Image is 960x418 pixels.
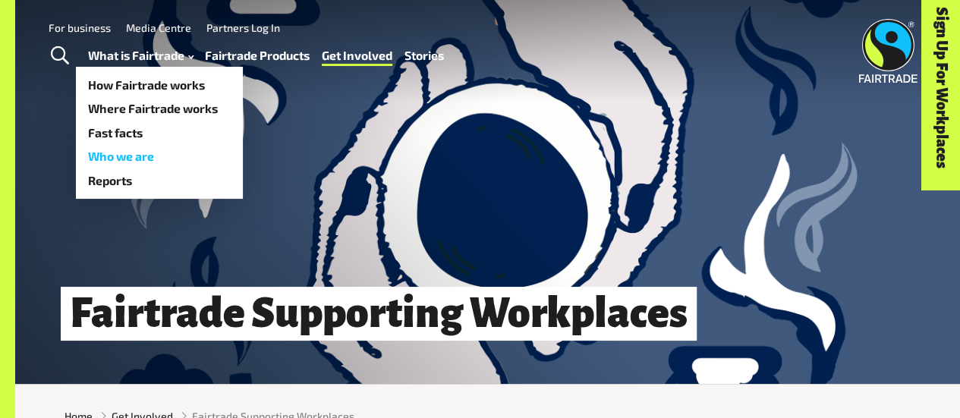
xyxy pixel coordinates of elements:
[322,45,392,66] a: Get Involved
[76,73,243,97] a: How Fairtrade works
[76,96,243,121] a: Where Fairtrade works
[859,19,918,83] img: Fairtrade Australia New Zealand logo
[126,21,191,34] a: Media Centre
[205,45,310,66] a: Fairtrade Products
[76,121,243,145] a: Fast facts
[76,145,243,169] a: Who we are
[404,45,444,66] a: Stories
[76,168,243,193] a: Reports
[61,287,697,341] h1: Fairtrade Supporting Workplaces
[41,37,78,75] a: Toggle Search
[49,21,111,34] a: For business
[206,21,280,34] a: Partners Log In
[88,45,194,66] a: What is Fairtrade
